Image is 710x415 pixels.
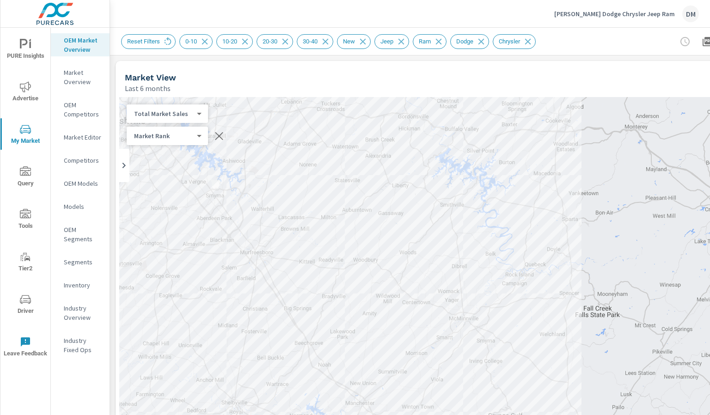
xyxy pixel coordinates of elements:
div: Industry Overview [51,301,110,324]
p: Market Rank [134,132,193,140]
span: Chrysler [493,38,526,45]
p: Market Editor [64,133,102,142]
div: Models [51,200,110,214]
span: Advertise [3,81,48,104]
h5: Market View [125,73,176,82]
div: Total Market Sales [127,132,201,140]
div: Total Market Sales [127,110,201,118]
div: OEM Market Overview [51,33,110,56]
p: Industry Fixed Ops [64,336,102,354]
p: Competitors [64,156,102,165]
div: OEM Segments [51,223,110,246]
div: Ram [413,34,447,49]
span: 20-30 [257,38,283,45]
span: Dodge [451,38,479,45]
div: Market Editor [51,130,110,144]
div: nav menu [0,28,50,368]
p: Total Market Sales [134,110,193,118]
p: OEM Market Overview [64,36,102,54]
div: 0-10 [179,34,213,49]
span: Tier2 [3,251,48,274]
span: 0-10 [180,38,202,45]
span: New [337,38,361,45]
span: My Market [3,124,48,146]
div: Inventory [51,278,110,292]
p: Market Overview [64,68,102,86]
span: Jeep [375,38,399,45]
div: 20-30 [257,34,293,49]
span: Tools [3,209,48,232]
div: Market Overview [51,66,110,89]
span: Leave Feedback [3,336,48,359]
p: OEM Models [64,179,102,188]
p: OEM Competitors [64,100,102,119]
p: Inventory [64,281,102,290]
div: OEM Competitors [51,98,110,121]
div: Segments [51,255,110,269]
p: OEM Segments [64,225,102,244]
span: Reset Filters [122,38,165,45]
p: Industry Overview [64,304,102,322]
div: Industry Fixed Ops [51,334,110,357]
div: Chrysler [493,34,536,49]
span: Query [3,166,48,189]
div: 10-20 [216,34,253,49]
div: DM [682,6,699,22]
p: Models [64,202,102,211]
div: New [337,34,371,49]
div: Jeep [374,34,409,49]
div: 30-40 [297,34,333,49]
p: [PERSON_NAME] Dodge Chrysler Jeep Ram [554,10,675,18]
span: PURE Insights [3,39,48,61]
span: 10-20 [217,38,243,45]
p: Last 6 months [125,83,171,94]
div: Competitors [51,153,110,167]
p: Segments [64,257,102,267]
div: OEM Models [51,177,110,190]
div: Dodge [450,34,489,49]
span: Driver [3,294,48,317]
span: 30-40 [297,38,323,45]
span: Ram [413,38,436,45]
div: Reset Filters [121,34,176,49]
